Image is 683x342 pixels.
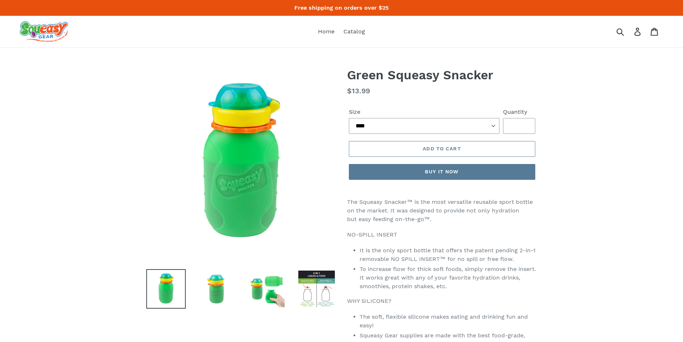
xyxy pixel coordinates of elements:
p: WHY SILICONE? [347,297,537,305]
a: Home [314,26,338,37]
img: squeasy gear snacker portable food pouch [20,21,68,42]
span: $13.99 [347,86,370,95]
a: Catalog [340,26,369,37]
li: To increase flow for thick soft foods, simply remove the insert. It works great with any of your ... [360,265,537,291]
img: Load image into Gallery viewer, Green Squeasy Snacker [146,269,186,309]
img: Load image into Gallery viewer, Green Squeasy Snacker [297,269,336,309]
button: Buy it now [349,164,535,180]
span: Catalog [343,28,365,35]
h1: Green Squeasy Snacker [347,67,537,83]
label: Quantity [503,108,535,116]
label: Size [349,108,499,116]
li: The soft, flexible silicone makes eating and drinking fun and easy! [360,313,537,330]
button: Add to cart [349,141,535,157]
img: Load image into Gallery viewer, Green Squeasy Snacker [247,269,286,309]
img: Load image into Gallery viewer, Green Squeasy Snacker [196,269,236,309]
span: Add to cart [423,146,461,151]
input: Search [619,24,639,39]
span: Home [318,28,335,35]
li: It is the only sport bottle that offers the patent pending 2-in-1 removable NO SPILL INSERT™ for ... [360,246,537,263]
p: NO-SPILL INSERT [347,230,537,239]
p: The Squeasy Snacker™ is the most versatile reusable sport bottle on the market. It was designed t... [347,198,537,224]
